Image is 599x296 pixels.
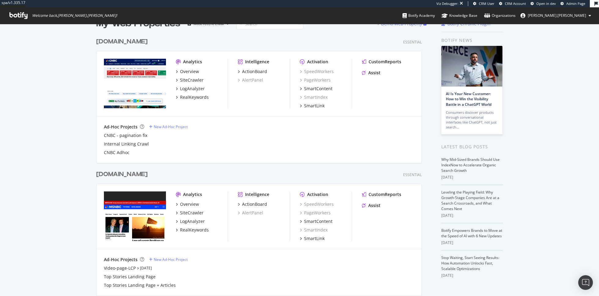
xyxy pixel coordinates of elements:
div: Activation [307,191,328,198]
a: New Ad-Hoc Project [149,257,188,262]
a: AlertPanel [238,77,263,83]
div: Open Intercom Messenger [578,275,593,290]
div: SmartContent [304,86,333,92]
a: AlertPanel [238,210,263,216]
span: Open in dev [536,1,556,6]
span: CRM Account [505,1,526,6]
div: CustomReports [369,191,401,198]
a: CRM User [473,1,494,6]
a: [DOMAIN_NAME] [96,170,150,179]
a: Organizations [484,7,516,24]
a: Stop Waiting, Start Seeing Results: How Automation Unlocks Fast, Scalable Optimizations [441,255,499,271]
a: LogAnalyzer [176,86,205,92]
div: LogAnalyzer [180,218,205,224]
a: Open in dev [531,1,556,6]
div: PageWorkers [300,210,331,216]
div: New Ad-Hoc Project [154,257,188,262]
a: ActionBoard [238,68,267,75]
div: SmartIndex [300,94,328,100]
div: RealKeywords [180,94,209,100]
div: [DOMAIN_NAME] [96,170,148,179]
a: Overview [176,68,199,75]
div: New Ad-Hoc Project [154,124,188,129]
a: SmartLink [300,103,325,109]
a: CNBC Adhoc [104,150,130,156]
div: Analytics [183,59,202,65]
a: Demo Web Property [377,21,423,26]
div: SiteCrawler [180,210,204,216]
div: Botify Academy [402,13,435,19]
div: Essential [403,172,422,177]
div: Essential [403,39,422,45]
div: Viz Debugger: [436,1,458,6]
a: Overview [176,201,199,207]
a: RealKeywords [176,227,209,233]
div: ActionBoard [242,201,267,207]
a: SpeedWorkers [300,68,334,75]
a: SiteCrawler [176,77,204,83]
a: Botify Academy [402,7,435,24]
a: CustomReports [362,191,401,198]
div: Assist [368,202,380,209]
a: Top Stories Landing Page [104,274,156,280]
a: CNBC - pagination fix [104,132,147,139]
a: Top Stories Landing Page + Articles [104,282,176,288]
div: ActionBoard [242,68,267,75]
button: [PERSON_NAME].[PERSON_NAME] [516,11,596,20]
div: Overview [180,68,199,75]
div: SpeedWorkers [300,201,334,207]
div: SmartContent [304,218,333,224]
a: Internal Linking Crawl [104,141,149,147]
img: AI Is Your New Customer: How to Win the Visibility Battle in a ChatGPT World [441,46,502,87]
div: Activation [307,59,328,65]
a: CRM Account [499,1,526,6]
div: SmartIndex [300,227,328,233]
a: SiteCrawler [176,210,204,216]
div: Knowledge Base [442,13,477,19]
a: SmartLink [300,235,325,242]
a: Admin Page [560,1,585,6]
a: New Ad-Hoc Project [149,124,188,129]
span: Welcome back, [PERSON_NAME].[PERSON_NAME] ! [32,13,117,18]
a: SmartContent [300,86,333,92]
div: Ad-Hoc Projects [104,124,138,130]
div: [DATE] [441,213,503,218]
a: AI Is Your New Customer: How to Win the Visibility Battle in a ChatGPT World [446,91,491,107]
a: [DATE] [140,265,152,271]
div: RealKeywords [180,227,209,233]
img: cnbc.com [104,59,166,108]
div: CustomReports [369,59,401,65]
div: SiteCrawler [180,77,204,83]
a: Leveling the Playing Field: Why Growth-Stage Companies Are at a Search Crossroads, and What Comes... [441,190,499,211]
a: SmartContent [300,218,333,224]
a: Assist [362,70,380,76]
a: RealKeywords [176,94,209,100]
div: SmartLink [304,103,325,109]
a: Knowledge Base [442,7,477,24]
a: CustomReports [362,59,401,65]
div: Consumers discover products through conversational interfaces like ChatGPT, not just search… [446,110,498,130]
a: Video-page-LCP [104,265,136,271]
div: Intelligence [245,59,269,65]
div: [DATE] [441,273,503,278]
div: SmartLink [304,235,325,242]
img: msnbc.com [104,191,166,241]
div: Overview [180,201,199,207]
a: PageWorkers [300,77,331,83]
div: Organizations [484,13,516,19]
a: Botify Empowers Brands to Move at the Speed of AI with 6 New Updates [441,228,502,239]
a: Assist [362,202,380,209]
div: [DOMAIN_NAME] [96,37,148,46]
span: CRM User [479,1,494,6]
div: Intelligence [245,191,269,198]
